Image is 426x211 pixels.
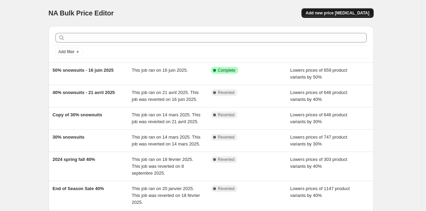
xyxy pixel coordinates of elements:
[290,157,347,169] span: Lowers prices of 303 product variants by 40%
[132,68,188,73] span: This job ran on 16 juin 2025.
[53,68,114,73] span: 50% snowsuits - 16 juin 2025
[218,90,235,95] span: Reverted
[59,49,75,55] span: Add filter
[53,186,104,191] span: End of Season Sale 40%
[218,134,235,140] span: Reverted
[218,112,235,118] span: Reverted
[55,48,83,56] button: Add filter
[132,186,200,205] span: This job ran on 20 janvier 2025. This job was reverted on 18 février 2025.
[290,68,347,80] span: Lowers prices of 659 product variants by 50%
[290,112,347,124] span: Lowers prices of 646 product variants by 30%
[306,10,369,16] span: Add new price [MEDICAL_DATA]
[132,112,201,124] span: This job ran on 14 mars 2025. This job was reverted on 21 avril 2025.
[53,157,95,162] span: 2024 spring fall 40%
[218,157,235,162] span: Reverted
[218,186,235,191] span: Reverted
[53,134,85,140] span: 30% snowsuits
[290,186,350,198] span: Lowers prices of 1147 product variants by 40%
[290,134,347,146] span: Lowers prices of 747 product variants by 30%
[53,112,102,117] span: Copy of 30% snowsuits
[301,8,373,18] button: Add new price [MEDICAL_DATA]
[218,68,235,73] span: Complete
[132,157,193,176] span: This job ran on 18 février 2025. This job was reverted on 8 septembre 2025.
[290,90,347,102] span: Lowers prices of 646 product variants by 40%
[132,134,201,146] span: This job ran on 14 mars 2025. This job was reverted on 14 mars 2025.
[49,9,114,17] span: NA Bulk Price Editor
[132,90,199,102] span: This job ran on 21 avril 2025. This job was reverted on 16 juin 2025.
[53,90,115,95] span: 40% snowsuits - 21 avril 2025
